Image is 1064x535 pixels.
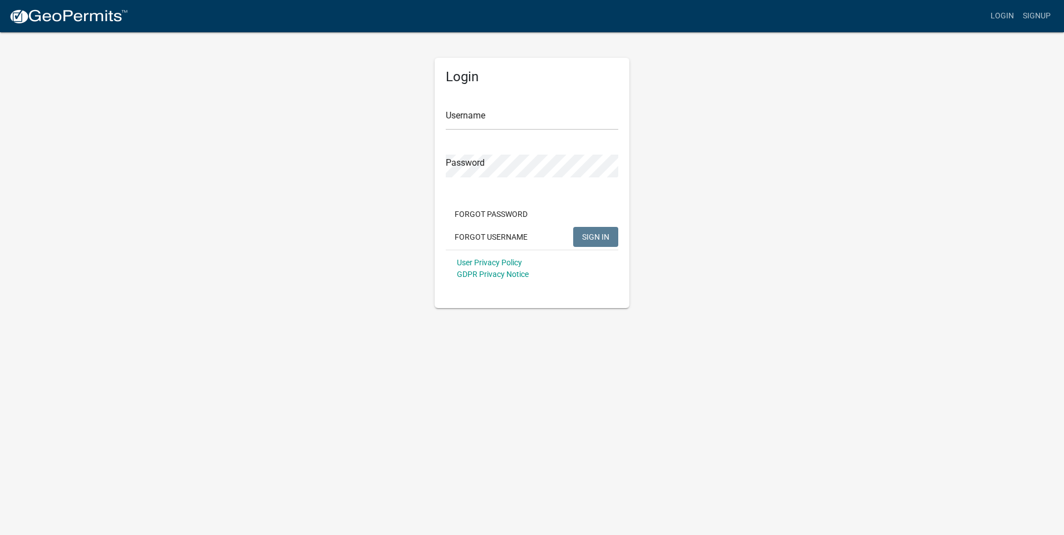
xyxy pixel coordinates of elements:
a: Login [986,6,1018,27]
button: Forgot Password [446,204,536,224]
h5: Login [446,69,618,85]
button: Forgot Username [446,227,536,247]
button: SIGN IN [573,227,618,247]
a: GDPR Privacy Notice [457,270,529,279]
span: SIGN IN [582,232,609,241]
a: User Privacy Policy [457,258,522,267]
a: Signup [1018,6,1055,27]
